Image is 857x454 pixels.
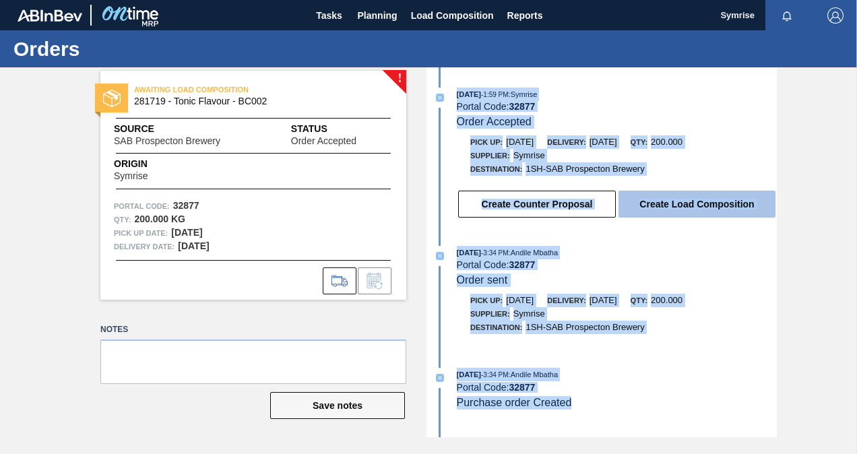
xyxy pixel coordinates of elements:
span: Pick up Date: [114,226,168,240]
span: Pick up: [470,296,503,304]
span: 200.000 [651,137,683,147]
span: [DATE] [457,90,481,98]
span: Delivery Date: [114,240,174,253]
span: Origin [114,157,181,171]
strong: 32877 [173,200,199,211]
span: SAB Prospecton Brewery [114,136,220,146]
span: Order Accepted [457,116,532,127]
label: Notes [100,320,406,339]
span: Order Accepted [291,136,356,146]
span: [DATE] [457,370,481,379]
button: Save notes [270,392,405,419]
img: atual [436,374,444,382]
div: Go to Load Composition [323,267,356,294]
span: [DATE] [457,249,481,257]
span: Tasks [315,7,344,24]
span: : Andile Mbatha [509,249,558,257]
span: Destination: [470,165,522,173]
strong: 32877 [509,259,535,270]
span: Supplier: [470,152,510,160]
span: Symrise [513,150,545,160]
span: Status [291,122,393,136]
span: Qty: [631,296,647,304]
span: [DATE] [506,295,534,305]
span: : Andile Mbatha [509,370,558,379]
span: AWAITING LOAD COMPOSITION [134,83,323,96]
button: Create Load Composition [618,191,775,218]
span: [DATE] [590,137,617,147]
span: Supplier: [470,310,510,318]
span: Delivery: [547,296,585,304]
span: Delivery: [547,138,585,146]
span: - 3:34 PM [481,249,509,257]
span: Source [114,122,261,136]
strong: [DATE] [171,227,202,238]
img: atual [436,252,444,260]
span: - 3:34 PM [481,371,509,379]
span: - 1:59 PM [481,91,509,98]
span: [DATE] [590,295,617,305]
span: Qty : [114,213,131,226]
div: Inform order change [358,267,391,294]
span: Pick up: [470,138,503,146]
span: Portal Code: [114,199,170,213]
div: Portal Code: [457,382,777,393]
strong: [DATE] [178,240,209,251]
span: 281719 - Tonic Flavour - BC002 [134,96,379,106]
span: Order sent [457,274,508,286]
span: Qty: [631,138,647,146]
strong: 32877 [509,101,535,112]
span: 200.000 [651,295,683,305]
strong: 200.000 KG [134,214,185,224]
button: Notifications [765,6,808,25]
span: Symrise [513,309,545,319]
span: 1SH-SAB Prospecton Brewery [526,322,644,332]
span: Purchase order Created [457,397,572,408]
span: Planning [358,7,398,24]
span: [DATE] [506,137,534,147]
span: Reports [507,7,543,24]
div: Portal Code: [457,259,777,270]
h1: Orders [13,41,253,57]
strong: 32877 [509,382,535,393]
img: atual [436,94,444,102]
span: Destination: [470,323,522,331]
img: TNhmsLtSVTkK8tSr43FrP2fwEKptu5GPRR3wAAAABJRU5ErkJggg== [18,9,82,22]
span: Load Composition [411,7,494,24]
div: Portal Code: [457,101,777,112]
img: status [103,90,121,107]
button: Create Counter Proposal [458,191,616,218]
span: Symrise [114,171,148,181]
span: 1SH-SAB Prospecton Brewery [526,164,644,174]
span: : Symrise [509,90,538,98]
img: Logout [827,7,844,24]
